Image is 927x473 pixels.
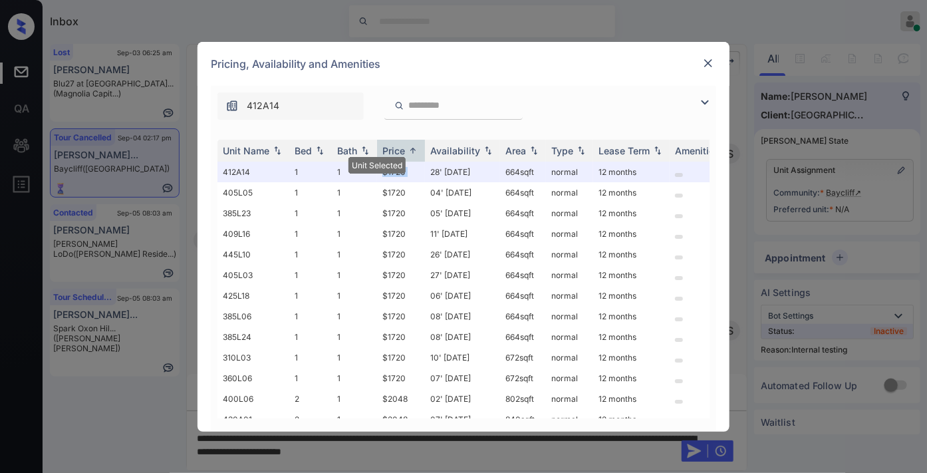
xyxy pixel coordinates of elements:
td: $1720 [377,368,425,389]
td: 1 [289,224,332,244]
td: 10' [DATE] [425,347,500,368]
td: 1 [289,285,332,306]
td: 664 sqft [500,203,546,224]
td: $1720 [377,306,425,327]
td: 1 [332,203,377,224]
td: 1 [289,347,332,368]
td: 1 [332,368,377,389]
td: 1 [289,327,332,347]
td: 664 sqft [500,265,546,285]
img: sorting [575,146,588,155]
td: 1 [289,306,332,327]
td: 412A14 [217,162,289,182]
td: 385L06 [217,306,289,327]
td: 672 sqft [500,347,546,368]
td: 385L24 [217,327,289,347]
td: normal [546,306,593,327]
td: $2048 [377,409,425,430]
td: 11' [DATE] [425,224,500,244]
td: 12 months [593,327,670,347]
td: normal [546,265,593,285]
td: $1720 [377,224,425,244]
td: 400L06 [217,389,289,409]
img: sorting [358,146,372,155]
td: 02' [DATE] [425,389,500,409]
td: 664 sqft [500,224,546,244]
span: 412A14 [247,98,279,113]
td: 664 sqft [500,162,546,182]
td: 664 sqft [500,285,546,306]
div: Availability [430,145,480,156]
td: 1 [289,182,332,203]
td: 360L06 [217,368,289,389]
td: normal [546,224,593,244]
div: Bath [337,145,357,156]
td: normal [546,327,593,347]
td: 1 [289,162,332,182]
div: Unit Name [223,145,269,156]
td: 12 months [593,409,670,430]
td: 04' [DATE] [425,182,500,203]
td: 12 months [593,306,670,327]
td: 385L23 [217,203,289,224]
img: sorting [651,146,664,155]
td: 802 sqft [500,389,546,409]
td: 425L18 [217,285,289,306]
img: sorting [313,146,327,155]
img: icon-zuma [394,100,404,112]
td: 07' [DATE] [425,368,500,389]
td: 05' [DATE] [425,203,500,224]
td: 1 [332,182,377,203]
img: close [702,57,715,70]
td: 1 [332,285,377,306]
td: $1720 [377,162,425,182]
td: normal [546,162,593,182]
td: 12 months [593,203,670,224]
td: 1 [289,368,332,389]
td: normal [546,285,593,306]
td: normal [546,347,593,368]
td: 12 months [593,162,670,182]
td: 664 sqft [500,244,546,265]
td: $2048 [377,389,425,409]
td: 12 months [593,347,670,368]
img: icon-zuma [225,99,239,112]
td: 664 sqft [500,182,546,203]
td: 12 months [593,368,670,389]
td: 26' [DATE] [425,244,500,265]
div: Amenities [675,145,720,156]
td: $1720 [377,203,425,224]
td: 2 [289,389,332,409]
td: 409L16 [217,224,289,244]
img: sorting [406,146,420,156]
td: 405L05 [217,182,289,203]
img: sorting [271,146,284,155]
td: $1720 [377,347,425,368]
td: 1 [332,409,377,430]
td: 27' [DATE] [425,265,500,285]
td: 1 [289,265,332,285]
td: normal [546,368,593,389]
td: 1 [289,244,332,265]
td: 405L03 [217,265,289,285]
td: 12 months [593,182,670,203]
td: 12 months [593,224,670,244]
td: 08' [DATE] [425,306,500,327]
td: 1 [332,327,377,347]
td: 07' [DATE] [425,409,500,430]
td: normal [546,409,593,430]
td: 672 sqft [500,368,546,389]
td: normal [546,203,593,224]
td: normal [546,182,593,203]
td: 1 [332,389,377,409]
div: Area [505,145,526,156]
td: 2 [289,409,332,430]
td: 12 months [593,265,670,285]
td: 430A01 [217,409,289,430]
div: Lease Term [598,145,650,156]
td: 840 sqft [500,409,546,430]
td: 08' [DATE] [425,327,500,347]
td: $1720 [377,244,425,265]
td: 28' [DATE] [425,162,500,182]
div: Bed [295,145,312,156]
